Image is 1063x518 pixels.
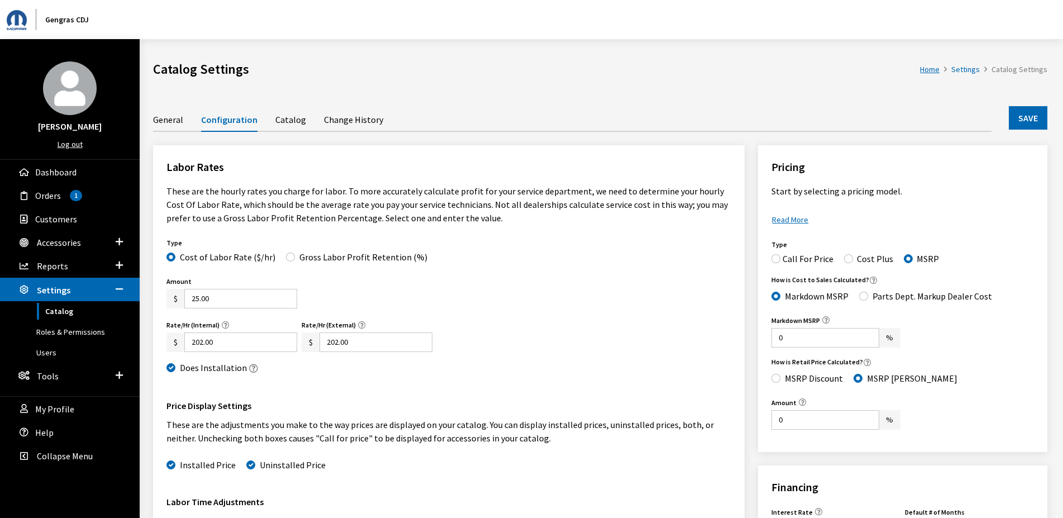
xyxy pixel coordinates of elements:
legend: How is Cost to Sales Calculated? [771,274,1034,287]
p: These are the hourly rates you charge for labor. To more accurately calculate profit for your ser... [166,184,731,225]
img: Dashboard [7,10,27,30]
label: Rate/Hr (External) [302,320,356,330]
input: 40.00 [184,289,297,308]
a: Configuration [201,107,258,132]
span: Accessories [37,237,81,248]
label: Does Installation [180,361,247,374]
li: Catalog Settings [980,64,1047,75]
label: Call For Price [783,252,833,265]
label: Amount [166,277,192,287]
a: Gengras CDJ logo [7,9,45,30]
a: Gengras CDJ [45,15,89,25]
span: Settings [37,284,70,296]
li: Settings [940,64,980,75]
label: MSRP Discount [785,372,843,385]
label: Interest Rate [771,507,813,517]
h1: Catalog Settings [153,59,920,79]
label: Amount [771,398,797,408]
span: Dashboard [35,167,77,178]
label: Cost Plus [857,252,893,265]
h2: Financing [771,479,1034,496]
input: 10 [771,410,879,430]
a: Log out [58,139,83,149]
h3: [PERSON_NAME] [11,120,128,133]
span: Orders [35,190,61,201]
a: Catalog [275,107,306,131]
span: $ [166,332,185,352]
span: Tools [37,370,59,382]
p: These are the adjustments you make to the way prices are displayed on your catalog. You can displ... [166,418,731,445]
span: Reports [37,261,68,272]
a: Home [920,64,940,74]
label: Parts Dept. Markup Dealer Cost [873,289,992,303]
label: Uninstalled Price [260,458,326,472]
h3: Price Display Settings [166,399,731,412]
label: Cost of Labor Rate ($/hr) [180,250,275,264]
p: Start by selecting a pricing model. [771,184,1034,198]
span: $ [166,289,185,308]
h2: Pricing [771,159,1034,175]
a: Change History [324,107,383,131]
h2: Labor Rates [166,159,731,175]
input: 70.00 [184,332,297,352]
h3: Labor Time Adjustments [166,495,731,509]
span: % [879,328,900,348]
span: % [879,410,900,430]
label: Default # of Months [905,507,965,517]
legend: How is Retail Price Calculated? [771,357,1034,369]
label: Markdown MSRP [785,289,849,303]
label: MSRP [917,252,939,265]
span: Customers [35,213,77,225]
input: 10 [771,328,879,348]
button: Save [1009,106,1047,130]
span: Total number of active orders [70,190,82,201]
a: General [153,107,183,131]
label: MSRP [PERSON_NAME] [867,372,957,385]
label: Markdown MSRP [771,316,820,326]
span: Collapse Menu [37,450,93,462]
a: Read More [771,210,818,226]
label: Installed Price [180,458,236,472]
legend: Type [771,240,1034,250]
span: My Profile [35,403,74,415]
input: 90.00 [320,332,432,352]
p: The Cost Plus model computes accessory prices based on marking up costs. You set markups for your... [771,207,1034,220]
span: Help [35,427,54,438]
label: Gross Labor Profit Retention (%) [299,250,427,264]
label: Rate/Hr (Internal) [166,320,220,330]
legend: Type [166,238,452,248]
img: Allen Cote [43,61,97,115]
span: $ [302,332,320,352]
